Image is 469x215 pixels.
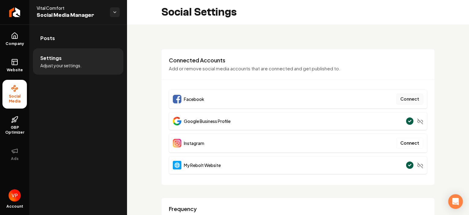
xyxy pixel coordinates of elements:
[40,62,82,69] span: Adjust your settings.
[4,68,25,72] span: Website
[2,94,27,104] span: Social Media
[3,41,27,46] span: Company
[173,95,181,103] img: Facebook
[2,27,27,51] a: Company
[169,57,427,64] h3: Connected Accounts
[396,94,423,105] button: Connect
[184,96,204,102] span: Facebook
[169,65,427,72] p: Add or remove social media accounts that are connected and get published to.
[37,5,105,11] span: Vital Comfort
[173,161,181,169] img: Website
[2,111,27,140] a: GBP Optimizer
[184,118,231,124] span: Google Business Profile
[40,54,62,62] span: Settings
[173,139,181,147] img: Instagram
[9,156,21,161] span: Ads
[173,117,181,125] img: Google
[37,11,105,20] span: Social Media Manager
[2,54,27,77] a: Website
[184,162,221,168] span: My Rebolt Website
[396,138,423,149] button: Connect
[33,28,123,48] a: Posts
[161,6,237,18] h2: Social Settings
[2,125,27,135] span: GBP Optimizer
[40,35,55,42] span: Posts
[448,194,463,209] div: Open Intercom Messenger
[9,189,21,202] img: vitaliy Palnikov
[9,189,21,202] button: Open user button
[169,205,427,213] h3: Frequency
[2,142,27,166] button: Ads
[6,204,23,209] span: Account
[184,140,204,146] span: Instagram
[9,7,20,17] img: Rebolt Logo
